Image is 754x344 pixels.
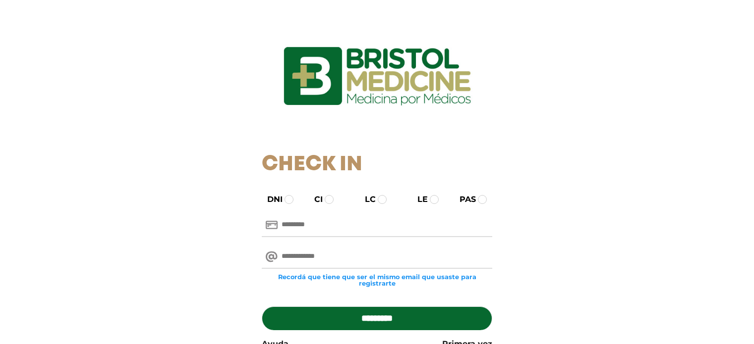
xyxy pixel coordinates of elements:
label: LC [356,194,376,205]
img: logo_ingresarbristol.jpg [243,12,511,141]
label: DNI [258,194,283,205]
label: CI [305,194,323,205]
small: Recordá que tiene que ser el mismo email que usaste para registrarte [262,274,492,287]
h1: Check In [262,152,492,177]
label: PAS [451,194,476,205]
label: LE [408,194,428,205]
